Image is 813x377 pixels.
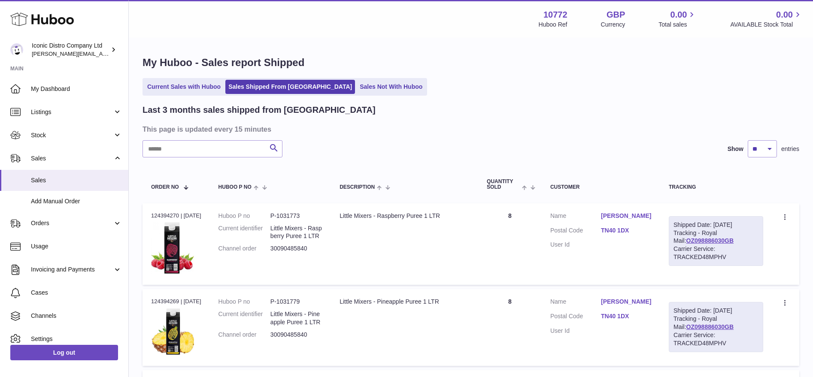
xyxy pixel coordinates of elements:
[31,289,122,297] span: Cases
[31,197,122,205] span: Add Manual Order
[10,43,23,56] img: paul@iconicdistro.com
[151,184,179,190] span: Order No
[31,108,113,116] span: Listings
[270,212,322,220] dd: P-1031773
[550,241,601,249] dt: User Id
[673,245,758,261] div: Carrier Service: TRACKED48MPHV
[218,310,270,326] dt: Current identifier
[151,298,201,305] div: 124394269 | [DATE]
[550,298,601,308] dt: Name
[218,331,270,339] dt: Channel order
[670,9,687,21] span: 0.00
[340,212,470,220] div: Little Mixers - Raspberry Puree 1 LTR
[270,310,322,326] dd: Little Mixers - Pineapple Puree 1 LTR
[601,21,625,29] div: Currency
[601,298,652,306] a: [PERSON_NAME]
[658,9,697,29] a: 0.00 Total sales
[143,124,797,134] h3: This page is updated every 15 minutes
[143,104,376,116] h2: Last 3 months sales shipped from [GEOGRAPHIC_DATA]
[151,212,201,220] div: 124394270 | [DATE]
[730,9,803,29] a: 0.00 AVAILABLE Stock Total
[218,298,270,306] dt: Huboo P no
[31,312,122,320] span: Channels
[776,9,793,21] span: 0.00
[31,131,113,139] span: Stock
[31,219,113,227] span: Orders
[218,184,252,190] span: Huboo P no
[728,145,743,153] label: Show
[31,154,113,163] span: Sales
[218,212,270,220] dt: Huboo P no
[31,176,122,184] span: Sales
[550,226,601,237] dt: Postal Code
[730,21,803,29] span: AVAILABLE Stock Total
[669,216,763,266] div: Tracking - Royal Mail:
[550,312,601,323] dt: Postal Code
[218,224,270,241] dt: Current identifier
[32,50,172,57] span: [PERSON_NAME][EMAIL_ADDRESS][DOMAIN_NAME]
[601,312,652,320] a: TN40 1DX
[601,212,652,220] a: [PERSON_NAME]
[31,265,113,274] span: Invoicing and Payments
[144,80,224,94] a: Current Sales with Huboo
[543,9,567,21] strong: 10772
[270,298,322,306] dd: P-1031779
[270,331,322,339] dd: 30090485840
[550,327,601,335] dt: User Id
[673,331,758,347] div: Carrier Service: TRACKED48MPHV
[669,184,763,190] div: Tracking
[31,335,122,343] span: Settings
[673,307,758,315] div: Shipped Date: [DATE]
[340,298,470,306] div: Little Mixers - Pineapple Puree 1 LTR
[218,244,270,253] dt: Channel order
[686,237,734,244] a: OZ098886030GB
[601,226,652,235] a: TN40 1DX
[658,21,697,29] span: Total sales
[340,184,375,190] span: Description
[31,242,122,250] span: Usage
[270,224,322,241] dd: Little Mixers - Raspberry Puree 1 LTR
[539,21,567,29] div: Huboo Ref
[32,42,109,58] div: Iconic Distro Company Ltd
[357,80,425,94] a: Sales Not With Huboo
[607,9,625,21] strong: GBP
[487,179,519,190] span: Quantity Sold
[31,85,122,93] span: My Dashboard
[686,323,734,330] a: OZ098886030GB
[673,221,758,229] div: Shipped Date: [DATE]
[270,244,322,253] dd: 30090485840
[478,289,542,366] td: 8
[781,145,799,153] span: entries
[550,184,652,190] div: Customer
[143,56,799,69] h1: My Huboo - Sales report Shipped
[151,308,194,355] img: 1739279507.jpg
[478,203,542,285] td: 8
[225,80,355,94] a: Sales Shipped From [GEOGRAPHIC_DATA]
[10,345,118,360] a: Log out
[550,212,601,222] dt: Name
[669,302,763,352] div: Tracking - Royal Mail:
[151,222,194,274] img: 1739278863.jpg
